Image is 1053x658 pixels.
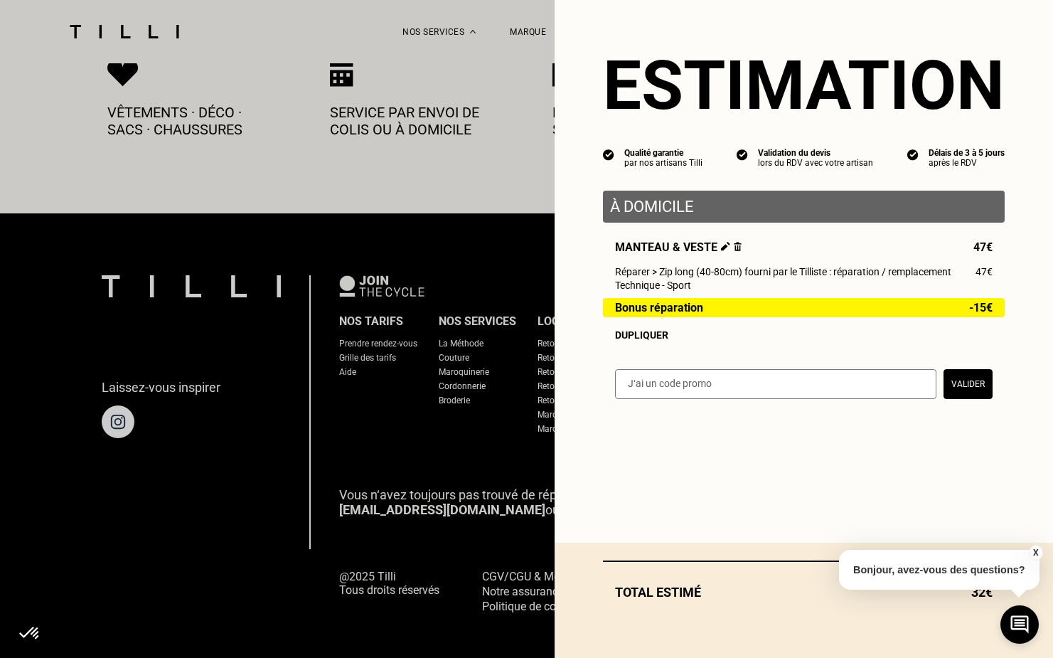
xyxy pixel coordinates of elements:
div: après le RDV [929,158,1005,168]
div: lors du RDV avec votre artisan [758,158,873,168]
button: X [1028,545,1042,561]
img: Éditer [721,242,730,251]
img: icon list info [737,148,748,161]
span: Réparer > Zip long (40-80cm) fourni par le Tilliste : réparation / remplacement [615,266,951,277]
span: Technique - Sport [615,280,691,291]
p: À domicile [610,198,998,216]
div: par nos artisans Tilli [624,158,702,168]
span: Manteau & veste [615,240,742,254]
span: Bonus réparation [615,302,703,314]
button: Valider [944,369,993,399]
img: icon list info [907,148,919,161]
div: Validation du devis [758,148,873,158]
input: J‘ai un code promo [615,369,936,399]
div: Dupliquer [615,329,993,341]
div: Total estimé [603,585,1005,600]
div: Qualité garantie [624,148,702,158]
span: -15€ [969,302,993,314]
div: Délais de 3 à 5 jours [929,148,1005,158]
img: Supprimer [734,242,742,251]
section: Estimation [603,46,1005,125]
p: Bonjour, avez-vous des questions? [839,550,1039,590]
span: 47€ [976,266,993,277]
span: 47€ [973,240,993,254]
img: icon list info [603,148,614,161]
